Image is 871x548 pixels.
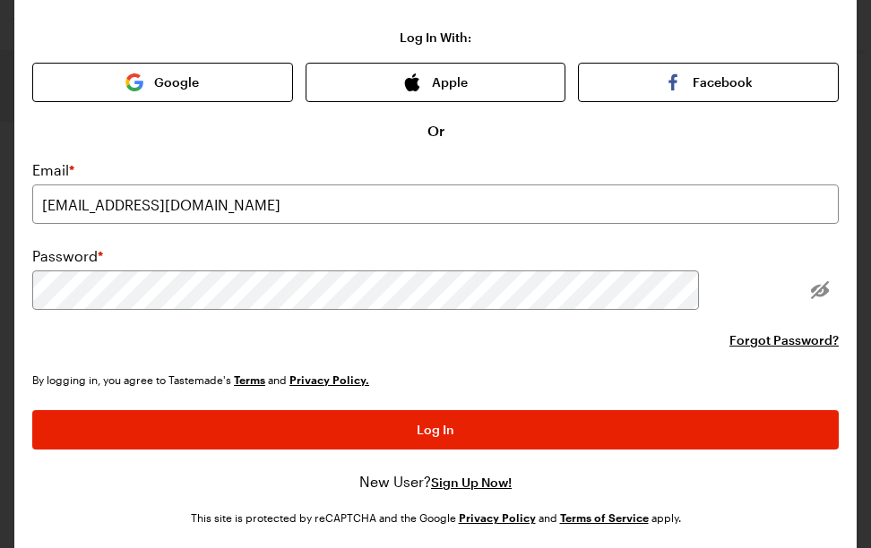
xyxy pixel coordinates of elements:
div: This site is protected by reCAPTCHA and the Google and apply. [191,510,681,525]
a: Tastemade Privacy Policy [289,372,369,387]
a: Google Privacy Policy [459,509,536,525]
button: Log In [32,410,839,450]
label: Password [32,245,103,267]
div: By logging in, you agree to Tastemade's and [32,371,839,389]
a: Google Terms of Service [560,509,649,525]
button: Forgot Password? [729,331,839,349]
span: New User? [359,473,431,490]
span: Or [427,120,444,141]
span: Log In [417,421,454,439]
a: Tastemade Terms of Service [234,372,265,387]
button: Facebook [578,63,839,102]
button: Google [32,63,293,102]
button: Sign Up Now! [431,474,512,492]
p: Log In With: [400,30,471,45]
label: Email [32,159,74,181]
button: Apple [306,63,566,102]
